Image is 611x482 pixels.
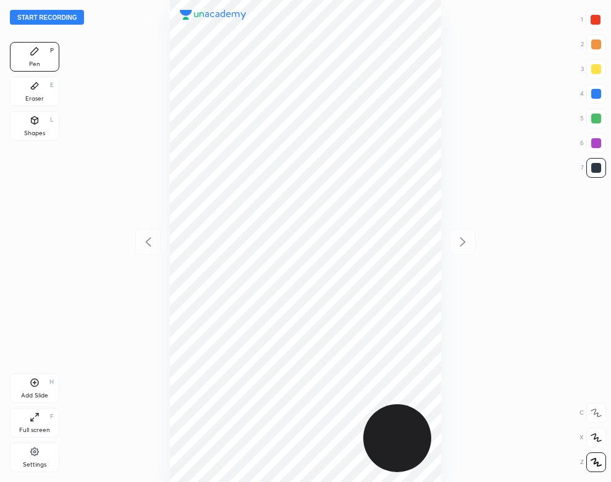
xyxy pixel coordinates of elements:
div: E [50,82,54,88]
div: F [50,413,54,420]
div: C [579,403,606,423]
div: 4 [580,84,606,104]
div: 3 [581,59,606,79]
div: Pen [29,61,40,67]
div: 7 [581,158,606,178]
div: Shapes [24,130,45,136]
div: 5 [580,109,606,128]
div: 2 [581,35,606,54]
div: H [49,379,54,385]
div: 6 [580,133,606,153]
div: P [50,48,54,54]
div: 1 [581,10,605,30]
button: Start recording [10,10,84,25]
div: Full screen [19,427,50,433]
div: Z [580,452,606,472]
div: Add Slide [21,393,48,399]
img: logo.38c385cc.svg [180,10,247,20]
div: Settings [23,462,46,468]
div: X [579,428,606,447]
div: Eraser [25,96,44,102]
div: L [50,117,54,123]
